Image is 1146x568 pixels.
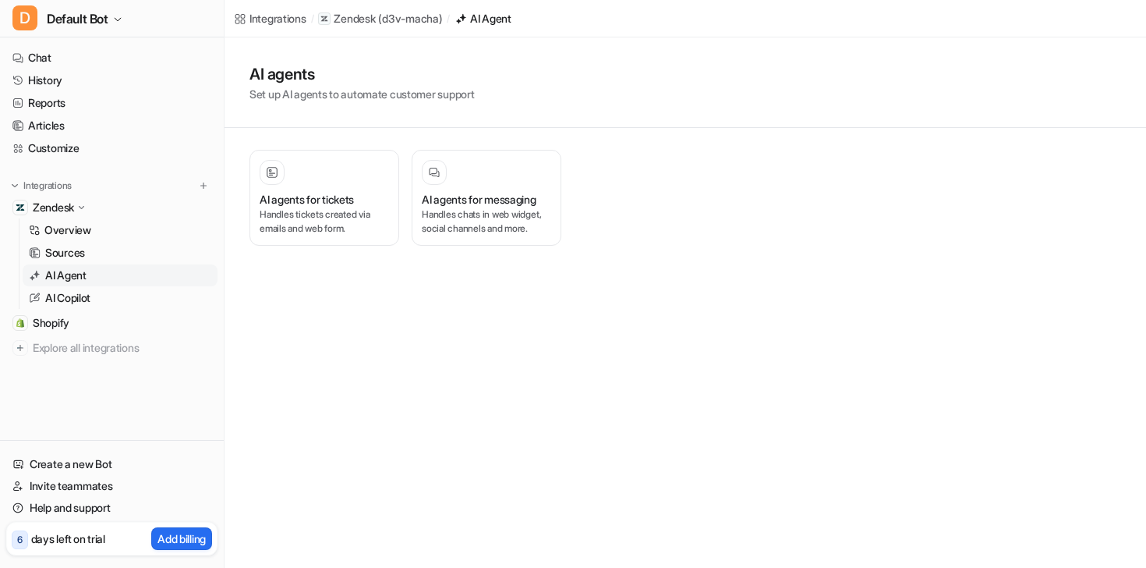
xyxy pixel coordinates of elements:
p: Handles tickets created via emails and web form. [260,208,389,236]
p: Zendesk [33,200,74,215]
a: AI Copilot [23,287,218,309]
span: / [311,12,314,26]
a: Chat [6,47,218,69]
img: Zendesk [16,203,25,212]
a: Reports [6,92,218,114]
span: Shopify [33,315,69,331]
img: Shopify [16,318,25,328]
a: History [6,69,218,91]
p: Overview [44,222,91,238]
a: AI Agent [455,10,511,27]
p: AI Copilot [45,290,90,306]
a: Create a new Bot [6,453,218,475]
p: AI Agent [45,268,87,283]
img: explore all integrations [12,340,28,356]
h1: AI agents [249,62,474,86]
a: Customize [6,137,218,159]
img: menu_add.svg [198,180,209,191]
span: Default Bot [47,8,108,30]
a: ShopifyShopify [6,312,218,334]
div: Integrations [249,10,306,27]
a: Help and support [6,497,218,519]
p: 6 [17,533,23,547]
p: Handles chats in web widget, social channels and more. [422,208,551,236]
a: Articles [6,115,218,137]
span: / [447,12,450,26]
button: AI agents for ticketsHandles tickets created via emails and web form. [249,150,399,246]
a: AI Agent [23,264,218,286]
p: Sources [45,245,85,261]
div: AI Agent [470,10,511,27]
a: Integrations [234,10,306,27]
button: AI agents for messagingHandles chats in web widget, social channels and more. [412,150,561,246]
span: D [12,5,37,30]
a: Sources [23,242,218,264]
button: Integrations [6,178,76,193]
a: Overview [23,219,218,241]
a: Explore all integrations [6,337,218,359]
p: Integrations [23,179,72,192]
h3: AI agents for messaging [422,191,536,208]
img: expand menu [9,180,20,191]
span: Explore all integrations [33,335,211,360]
p: days left on trial [31,531,105,547]
a: Zendesk(d3v-macha) [318,11,442,27]
h3: AI agents for tickets [260,191,354,208]
p: Set up AI agents to automate customer support [249,86,474,102]
a: Invite teammates [6,475,218,497]
button: Add billing [151,527,212,550]
p: ( d3v-macha ) [378,11,442,27]
p: Add billing [157,531,206,547]
p: Zendesk [334,11,375,27]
